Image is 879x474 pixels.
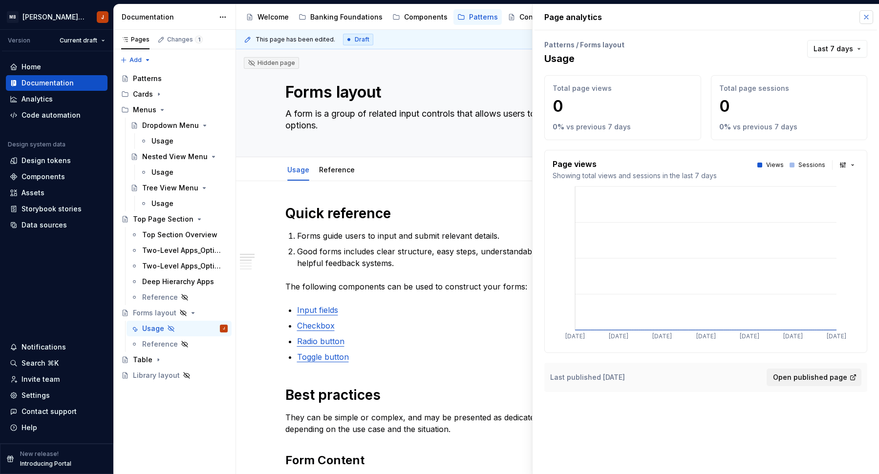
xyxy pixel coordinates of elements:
[285,281,655,292] p: The following components can be used to construct your forms:
[553,158,717,170] p: Page views
[6,371,107,387] a: Invite team
[6,169,107,185] a: Components
[283,106,653,133] textarea: A form is a group of related input controls that allows users to provide data or configure options.
[136,133,232,149] a: Usage
[553,97,693,116] p: 0
[142,261,223,271] div: Two-Level Apps_Option 2
[310,12,383,22] div: Banking Foundations
[142,339,178,349] div: Reference
[2,6,111,27] button: MB[PERSON_NAME] Banking Fusion Design SystemJ
[21,172,65,182] div: Components
[6,91,107,107] a: Analytics
[127,258,232,274] a: Two-Level Apps_Option 2
[297,305,338,315] a: Input fields
[21,78,74,88] div: Documentation
[142,230,217,240] div: Top Section Overview
[127,274,232,289] a: Deep Hierarchy Apps
[122,12,214,22] div: Documentation
[151,199,173,208] div: Usage
[285,453,655,468] h2: Form Content
[142,246,223,255] div: Two-Level Apps_Option 1
[248,59,295,67] div: Hidden page
[773,372,847,382] span: Open published page
[117,53,154,67] button: Add
[297,321,335,330] a: Checkbox
[740,332,759,340] tspan: [DATE]
[469,12,498,22] div: Patterns
[101,13,104,21] div: J
[21,358,59,368] div: Search ⌘K
[60,37,97,44] span: Current draft
[121,36,150,43] div: Pages
[21,423,37,433] div: Help
[6,75,107,91] a: Documentation
[719,97,859,116] p: 0
[453,9,502,25] a: Patterns
[21,156,71,165] div: Design tokens
[719,83,859,93] p: Total page sessions
[6,404,107,419] button: Contact support
[388,9,451,25] a: Components
[6,59,107,75] a: Home
[117,71,232,86] a: Patterns
[319,165,355,174] a: Reference
[297,230,655,242] p: Forms guide users to input and submit relevant details.
[133,371,180,380] div: Library layout
[550,372,625,382] p: Last published [DATE]
[136,165,232,180] a: Usage
[544,52,624,65] p: Usage
[129,56,142,64] span: Add
[8,141,65,148] div: Design system data
[242,9,293,25] a: Welcome
[767,369,861,386] button: Open published page
[6,339,107,355] button: Notifications
[719,122,731,132] p: 0 %
[167,36,203,43] div: Changes
[127,227,232,243] a: Top Section Overview
[295,9,386,25] a: Banking Foundations
[127,336,232,352] a: Reference
[242,7,668,27] div: Page tree
[133,74,162,83] div: Patterns
[21,374,60,384] div: Invite team
[127,321,232,336] a: UsageJ
[256,36,335,43] span: This page has been edited.
[55,34,109,47] button: Current draft
[127,289,232,305] a: Reference
[21,110,81,120] div: Code automation
[544,40,624,50] p: Patterns / Forms layout
[519,12,557,22] div: Contact us
[404,12,448,22] div: Components
[355,36,369,43] span: Draft
[21,391,50,400] div: Settings
[766,161,784,169] p: Views
[652,332,672,340] tspan: [DATE]
[21,94,53,104] div: Analytics
[798,161,825,169] p: Sessions
[285,205,655,222] h1: Quick reference
[117,305,232,321] a: Forms layout
[127,149,232,165] a: Nested View Menu
[127,180,232,196] a: Tree View Menu
[257,12,289,22] div: Welcome
[7,11,19,23] div: MB
[142,152,208,162] div: Nested View Menu
[117,211,232,227] a: Top Page Section
[20,460,71,468] p: Introducing Portal
[553,83,693,93] p: Total page views
[6,217,107,233] a: Data sources
[21,342,66,352] div: Notifications
[566,122,631,132] p: vs previous 7 days
[814,44,853,54] span: Last 7 days
[133,214,193,224] div: Top Page Section
[151,136,173,146] div: Usage
[127,243,232,258] a: Two-Level Apps_Option 1
[609,332,628,340] tspan: [DATE]
[127,118,232,133] a: Dropdown Menu
[553,122,564,132] p: 0 %
[283,81,653,104] textarea: Forms layout
[142,277,214,287] div: Deep Hierarchy Apps
[142,292,178,302] div: Reference
[544,4,867,30] p: Page analytics
[223,324,225,333] div: J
